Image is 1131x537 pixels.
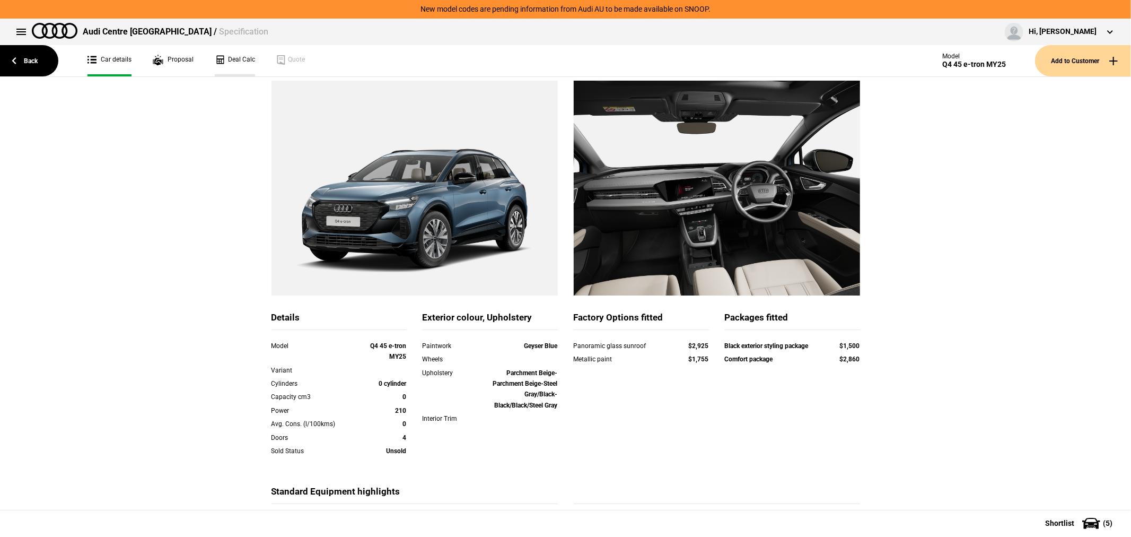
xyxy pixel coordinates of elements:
[87,45,131,76] a: Car details
[396,407,407,414] strong: 210
[271,392,353,402] div: Capacity cm3
[574,311,709,330] div: Factory Options fitted
[403,420,407,428] strong: 0
[423,354,477,365] div: Wheels
[423,368,477,378] div: Upholstery
[271,419,353,429] div: Avg. Cons. (l/100kms)
[271,486,558,504] div: Standard Equipment highlights
[574,354,669,365] div: Metallic paint
[215,45,255,76] a: Deal Calc
[32,23,77,39] img: audi.png
[271,405,353,416] div: Power
[689,342,709,350] strong: $2,925
[1045,519,1074,527] span: Shortlist
[153,45,194,76] a: Proposal
[1029,27,1097,37] div: Hi, [PERSON_NAME]
[83,26,268,38] div: Audi Centre [GEOGRAPHIC_DATA] /
[271,378,353,389] div: Cylinders
[219,27,268,37] span: Specification
[725,311,860,330] div: Packages fitted
[271,365,353,376] div: Variant
[423,413,477,424] div: Interior Trim
[1103,519,1112,527] span: ( 5 )
[271,311,407,330] div: Details
[524,342,558,350] strong: Geyser Blue
[271,432,353,443] div: Doors
[271,341,353,351] div: Model
[840,356,860,363] strong: $2,860
[403,393,407,401] strong: 0
[387,447,407,455] strong: Unsold
[725,356,773,363] strong: Comfort package
[493,369,558,409] strong: Parchment Beige-Parchment Beige-Steel Gray/Black-Black/Black/Steel Gray
[689,356,709,363] strong: $1,755
[271,446,353,456] div: Sold Status
[371,342,407,360] strong: Q4 45 e-tron MY25
[403,434,407,441] strong: 4
[942,53,1006,60] div: Model
[942,60,1006,69] div: Q4 45 e-tron MY25
[379,380,407,387] strong: 0 cylinder
[574,341,669,351] div: Panoramic glass sunroof
[725,342,809,350] strong: Black exterior styling package
[840,342,860,350] strong: $1,500
[423,311,558,330] div: Exterior colour, Upholstery
[423,341,477,351] div: Paintwork
[1029,510,1131,536] button: Shortlist(5)
[1035,45,1131,76] button: Add to Customer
